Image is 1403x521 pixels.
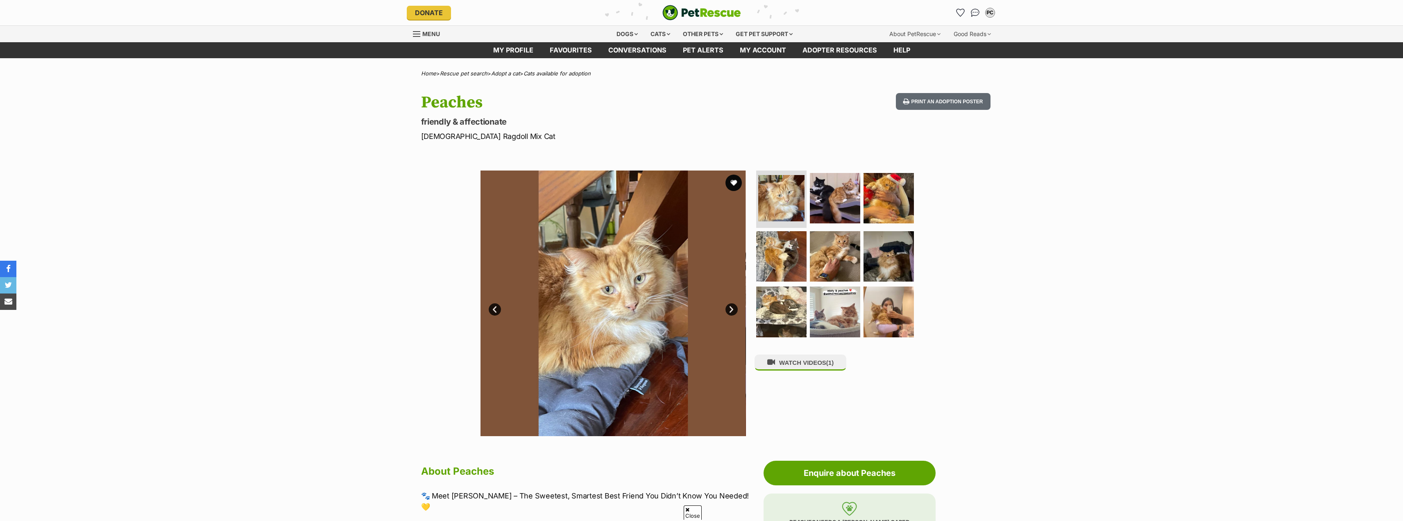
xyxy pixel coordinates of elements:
img: Photo of Peaches [810,287,860,337]
a: Favourites [542,42,600,58]
div: Good Reads [948,26,997,42]
a: Home [421,70,436,77]
button: favourite [725,175,742,191]
img: Photo of Peaches [481,171,746,436]
img: Photo of Peaches [810,173,860,223]
div: About PetRescue [884,26,946,42]
ul: Account quick links [954,6,997,19]
a: Adopt a cat [491,70,520,77]
a: Next [725,303,738,316]
img: chat-41dd97257d64d25036548639549fe6c8038ab92f7586957e7f3b1b290dea8141.svg [971,9,979,17]
div: Dogs [611,26,644,42]
a: Prev [489,303,501,316]
img: Photo of Peaches [864,231,914,282]
p: 🐾 Meet [PERSON_NAME] – The Sweetest, Smartest Best Friend You Didn’t Know You Needed! 💛 [421,490,759,512]
span: (1) [826,359,834,366]
div: Get pet support [730,26,798,42]
img: Photo of Peaches [864,287,914,337]
p: [DEMOGRAPHIC_DATA] Ragdoll Mix Cat [421,131,768,142]
h1: Peaches [421,93,768,112]
button: WATCH VIDEOS(1) [755,355,846,371]
img: foster-care-31f2a1ccfb079a48fc4dc6d2a002ce68c6d2b76c7ccb9e0da61f6cd5abbf869a.svg [842,502,857,516]
a: Enquire about Peaches [764,461,936,485]
a: Pet alerts [675,42,732,58]
a: Menu [413,26,446,41]
a: Donate [407,6,451,20]
img: Photo of Peaches [746,171,1011,436]
img: Photo of Peaches [756,231,807,282]
a: My profile [485,42,542,58]
h2: About Peaches [421,462,759,480]
a: Conversations [969,6,982,19]
img: Photo of Peaches [864,173,914,223]
a: conversations [600,42,675,58]
span: Close [684,505,702,520]
div: Cats [645,26,676,42]
a: Rescue pet search [440,70,487,77]
p: friendly & affectionate [421,116,768,127]
img: Photo of Peaches [810,231,860,282]
a: Help [885,42,918,58]
a: Favourites [954,6,967,19]
img: logo-cat-932fe2b9b8326f06289b0f2fb663e598f794de774fb13d1741a6617ecf9a85b4.svg [662,5,741,20]
a: Adopter resources [794,42,885,58]
div: > > > [401,71,1003,77]
div: Other pets [677,26,729,42]
img: Photo of Peaches [758,175,805,221]
div: PC [986,9,994,17]
img: Photo of Peaches [756,287,807,337]
span: Menu [422,30,440,37]
a: My account [732,42,794,58]
button: Print an adoption poster [896,93,990,110]
button: My account [984,6,997,19]
a: PetRescue [662,5,741,20]
a: Cats available for adoption [524,70,591,77]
